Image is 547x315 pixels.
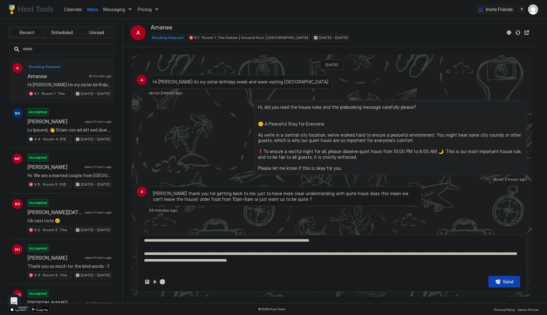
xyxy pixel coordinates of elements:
span: Hi [PERSON_NAME] its my sister birthday week and were visiting [GEOGRAPHIC_DATA] [153,79,328,85]
span: MF [15,156,20,162]
span: 33 minutes ago [89,74,111,78]
span: about 6 hours ago [85,301,111,305]
span: 5.2 · Room 2: The Barbican | Ground floor | [GEOGRAPHIC_DATA] [34,227,70,233]
button: Unread [80,28,113,37]
a: Privacy Policy [494,306,515,312]
span: A [16,65,19,71]
span: SM [15,292,21,298]
div: Open Intercom Messenger [6,293,22,309]
span: BA [15,110,20,116]
span: Booking Request [29,64,60,70]
span: Scheduled [51,30,73,35]
span: about 4 hours ago [85,210,111,214]
span: about 3 hours ago [85,120,111,124]
span: [DATE] - [DATE] [81,182,110,187]
button: Reservation information [505,29,513,36]
span: [DATE] - [DATE] [81,272,110,278]
button: Send [488,276,520,287]
span: A [141,77,143,83]
span: Unread [89,30,104,35]
span: Recent [20,30,35,35]
div: tab-group [9,27,115,39]
span: Hi [PERSON_NAME] its my sister birthday week and were visiting [GEOGRAPHIC_DATA] [28,82,111,88]
span: Privacy Policy [494,308,515,312]
span: Lo Ipsumd, 👋 Sitam con ad elit sed doei tempori! Ut'la et dolorem al enim adm. Veniamq nos exerci... [28,127,111,133]
button: Upload image [143,278,151,286]
span: 5.3 · Room 3: The Colours | Master bedroom | [GEOGRAPHIC_DATA] [34,272,70,278]
span: Accepted [29,291,47,296]
span: [PERSON_NAME] thank you for getting back to me. just to have more clear understanding with quite ... [153,191,418,202]
span: Invite Friends [486,7,513,12]
span: 5.1 · Room 1: The Sixties | Ground floor | [GEOGRAPHIC_DATA] [194,35,308,40]
span: Hi, did you read the house rules and the prebooking message carefully please? 🤫 A Peaceful Stay f... [258,104,523,171]
span: Amanee [28,73,86,79]
span: A [136,29,140,36]
button: ChatGPT Auto Reply [159,278,166,286]
span: 5.1 · Room 1: The Sixties | Ground floor | [GEOGRAPHIC_DATA] [34,91,70,96]
span: Ok cest note 😉 [28,218,111,224]
span: [DATE] - [DATE] [81,227,110,233]
span: [PERSON_NAME] [28,164,82,170]
button: Scheduled [45,28,79,37]
a: App Store [9,306,28,312]
span: [DATE] - [DATE] [81,91,110,96]
span: Inbox [87,7,98,12]
span: EH [15,247,20,252]
span: Accepted [29,200,47,206]
span: Booking Request [152,35,184,40]
span: about 6 hours ago [85,256,111,260]
span: [PERSON_NAME] [28,118,82,125]
span: [DATE] [325,62,338,67]
div: menu [518,6,525,13]
a: Calendar [64,6,82,13]
span: 3.5 · Room 5: [GEOGRAPHIC_DATA] | [GEOGRAPHIC_DATA] [34,182,70,187]
button: Recent [10,28,44,37]
span: Pricing [138,7,152,12]
span: Terms Of Use [518,308,538,312]
input: Input Field [20,44,114,55]
a: Inbox [87,6,98,13]
span: A [141,189,143,195]
div: User profile [528,4,538,15]
span: Accepted [29,155,47,160]
span: 33 minutes ago [149,208,178,213]
span: Accepted [29,109,47,115]
button: Open reservation [523,29,531,36]
a: Terms Of Use [518,306,538,312]
span: Calendar [64,7,82,12]
span: 3.4 · Room 4: [PERSON_NAME] Modern | Large room | [PERSON_NAME] [34,136,70,142]
button: Sync reservation [514,29,522,36]
span: [DATE] - [DATE] [319,35,348,40]
span: [PERSON_NAME] [28,300,82,306]
span: [PERSON_NAME] [28,255,82,261]
span: [PERSON_NAME][DATE] [28,209,82,215]
span: Hi. We are a married couple from [GEOGRAPHIC_DATA]. We pretty much come back to sleep, so will be... [28,173,111,178]
button: Quick reply [151,278,159,286]
span: Messaging [103,7,125,12]
span: [DATE] - [DATE] [81,136,110,142]
span: © 2025 Host Tools [258,307,286,311]
span: Thank you so much for the kind words :-) [28,263,111,269]
span: Amanee [151,24,172,31]
span: about 2 hours ago [493,177,527,182]
span: BD [15,201,20,207]
a: Host Tools Logo [9,5,56,14]
div: Send [503,278,513,285]
span: Accepted [29,245,47,251]
a: Google Play Store [30,306,49,312]
span: about 4 hours ago [85,165,111,169]
span: about 3 hours ago [149,90,183,95]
